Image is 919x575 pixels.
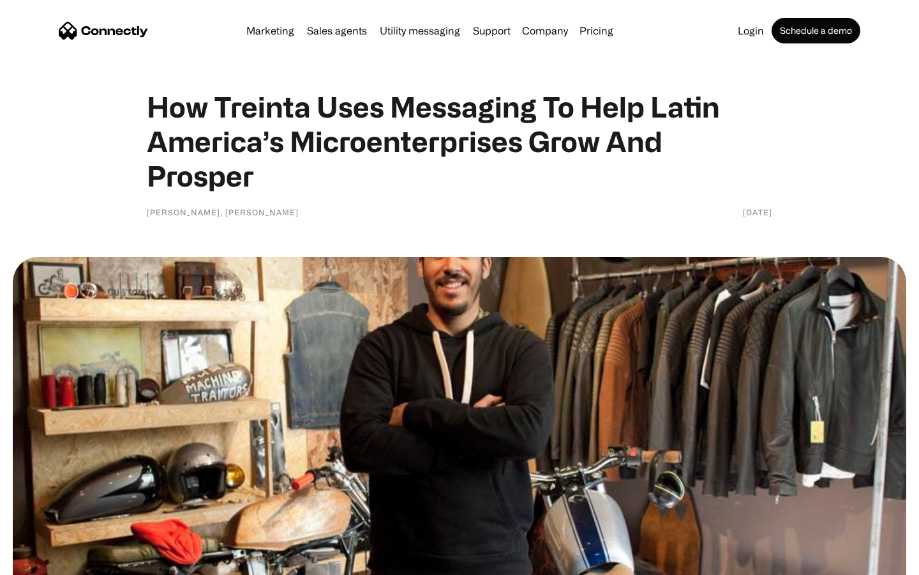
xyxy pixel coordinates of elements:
a: Marketing [241,26,299,36]
aside: Language selected: English [13,553,77,571]
a: Schedule a demo [772,18,860,43]
a: Login [733,26,769,36]
a: Sales agents [302,26,372,36]
ul: Language list [26,553,77,571]
a: Pricing [574,26,618,36]
a: Support [468,26,516,36]
a: Utility messaging [375,26,465,36]
h1: How Treinta Uses Messaging To Help Latin America’s Microenterprises Grow And Prosper [147,89,772,193]
div: [DATE] [743,206,772,218]
div: [PERSON_NAME], [PERSON_NAME] [147,206,299,218]
div: Company [522,22,568,40]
